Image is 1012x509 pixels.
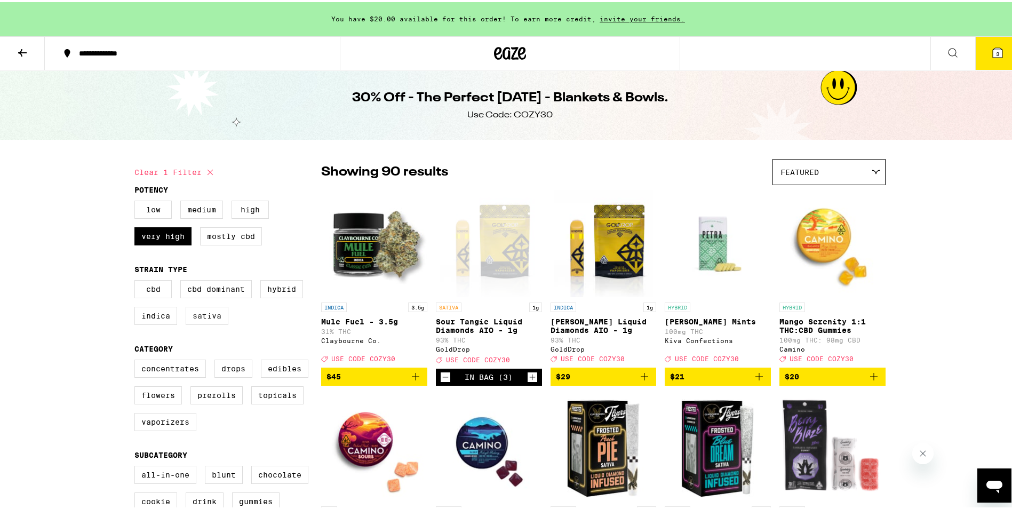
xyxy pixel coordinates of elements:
label: Indica [134,305,177,323]
div: In Bag (3) [465,371,513,379]
div: GoldDrop [436,344,542,351]
label: Cookie [134,490,177,508]
label: Prerolls [190,384,243,402]
h1: 30% Off - The Perfect [DATE] - Blankets & Bowls. [352,87,668,105]
label: High [232,198,269,217]
button: Clear 1 filter [134,157,217,184]
p: HYBRID [665,300,690,310]
p: INDICA [321,300,347,310]
img: Claybourne Co. - Mule Fuel - 3.5g [321,188,427,295]
img: Claybourne Co. - Peach Pie Infused Frosted Flyers 5-Pack - 2.5g [551,392,657,499]
div: GoldDrop [551,344,657,351]
button: Add to bag [779,365,886,384]
label: Sativa [186,305,228,323]
span: $29 [556,370,570,379]
p: [PERSON_NAME] Mints [665,315,771,324]
p: Showing 90 results [321,161,448,179]
label: All-In-One [134,464,196,482]
label: Edibles [261,357,308,376]
label: Hybrid [260,278,303,296]
p: Mule Fuel - 3.5g [321,315,427,324]
a: Open page for King Louis Liquid Diamonds AIO - 1g from GoldDrop [551,188,657,365]
label: Flowers [134,384,182,402]
p: 3.5g [408,300,427,310]
span: invite your friends. [596,13,689,20]
span: USE CODE COZY30 [331,353,395,360]
label: Chocolate [251,464,308,482]
img: Emerald Sky - Berry Blaze Gummy [779,392,886,499]
p: 1g [529,300,542,310]
span: Hi. Need any help? [6,7,77,16]
div: Use Code: COZY30 [467,107,553,119]
label: Blunt [205,464,243,482]
iframe: Close message [912,441,934,462]
span: USE CODE COZY30 [675,353,739,360]
p: 100mg THC [665,326,771,333]
label: Gummies [232,490,280,508]
a: Open page for Mule Fuel - 3.5g from Claybourne Co. [321,188,427,365]
span: You have $20.00 available for this order! To earn more credit, [331,13,596,20]
a: Open page for Petra Moroccan Mints from Kiva Confections [665,188,771,365]
legend: Subcategory [134,449,187,457]
legend: Potency [134,184,168,192]
p: 93% THC [436,335,542,341]
label: Vaporizers [134,411,196,429]
div: Camino [779,344,886,351]
iframe: Button to launch messaging window [977,466,1011,500]
label: CBD Dominant [180,278,252,296]
span: $45 [326,370,341,379]
img: Camino - Mango Serenity 1:1 THC:CBD Gummies [779,188,886,295]
span: $21 [670,370,684,379]
img: Kiva Confections - Petra Moroccan Mints [665,188,771,295]
img: GoldDrop - King Louis Liquid Diamonds AIO - 1g [554,188,652,295]
span: USE CODE COZY30 [561,353,625,360]
p: SATIVA [436,300,461,310]
legend: Strain Type [134,263,187,272]
p: 31% THC [321,326,427,333]
a: Open page for Mango Serenity 1:1 THC:CBD Gummies from Camino [779,188,886,365]
span: USE CODE COZY30 [790,353,854,360]
p: Mango Serenity 1:1 THC:CBD Gummies [779,315,886,332]
label: Very High [134,225,192,243]
p: INDICA [551,300,576,310]
p: Sour Tangie Liquid Diamonds AIO - 1g [436,315,542,332]
span: USE CODE COZY30 [446,354,510,361]
p: 100mg THC: 98mg CBD [779,335,886,341]
label: CBD [134,278,172,296]
button: Add to bag [321,365,427,384]
label: Drink [186,490,224,508]
button: Add to bag [665,365,771,384]
button: Decrement [440,370,451,380]
span: Featured [780,166,819,174]
label: Mostly CBD [200,225,262,243]
p: [PERSON_NAME] Liquid Diamonds AIO - 1g [551,315,657,332]
legend: Category [134,343,173,351]
p: 1g [643,300,656,310]
img: Camino - Orchard Peach 1:1 Balance Sours Gummies [321,392,427,499]
label: Drops [214,357,252,376]
label: Low [134,198,172,217]
p: 93% THC [551,335,657,341]
label: Concentrates [134,357,206,376]
label: Medium [180,198,223,217]
span: $20 [785,370,799,379]
label: Topicals [251,384,304,402]
span: 3 [996,49,999,55]
div: Kiva Confections [665,335,771,342]
img: Claybourne Co. - Blue Dream Infused Frosted Flyers 5-pack 2.5g [665,392,771,499]
a: Open page for Sour Tangie Liquid Diamonds AIO - 1g from GoldDrop [436,188,542,367]
div: Claybourne Co. [321,335,427,342]
p: HYBRID [779,300,805,310]
button: Increment [527,370,538,380]
img: Camino - Midnight Blueberry 5:1 Sleep Gummies [436,392,542,499]
button: Add to bag [551,365,657,384]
